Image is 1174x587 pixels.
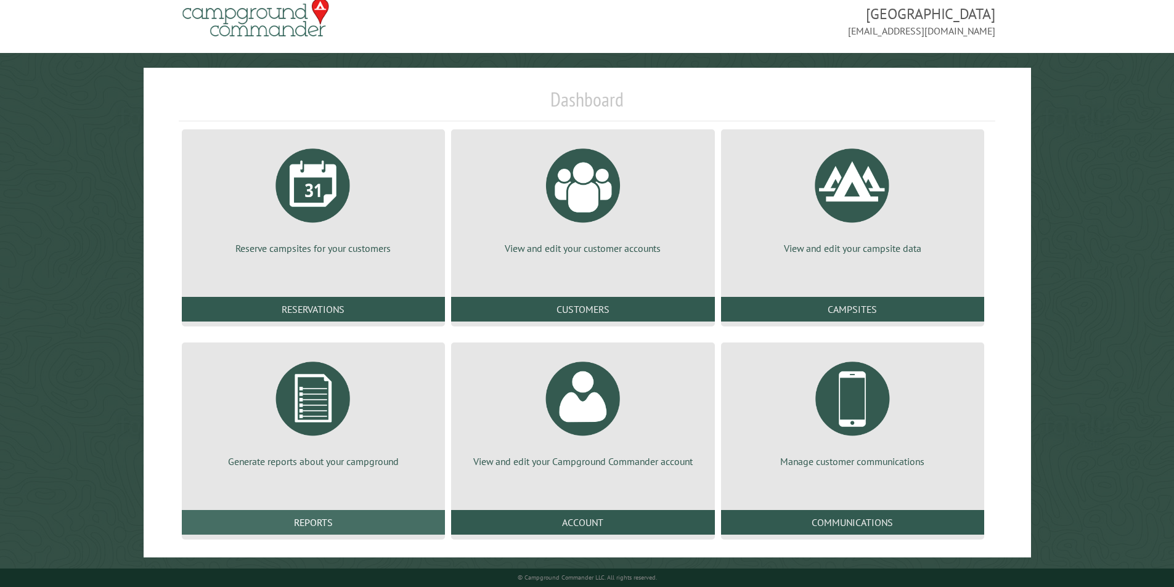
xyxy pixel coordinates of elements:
p: Generate reports about your campground [197,455,430,468]
p: View and edit your customer accounts [466,241,699,255]
a: Account [451,510,714,535]
h1: Dashboard [179,87,996,121]
span: [GEOGRAPHIC_DATA] [EMAIL_ADDRESS][DOMAIN_NAME] [587,4,996,38]
a: Reservations [182,297,445,322]
a: View and edit your campsite data [736,139,969,255]
a: Reserve campsites for your customers [197,139,430,255]
a: View and edit your Campground Commander account [466,352,699,468]
a: Communications [721,510,984,535]
a: View and edit your customer accounts [466,139,699,255]
p: View and edit your Campground Commander account [466,455,699,468]
a: Reports [182,510,445,535]
p: Manage customer communications [736,455,969,468]
a: Campsites [721,297,984,322]
small: © Campground Commander LLC. All rights reserved. [518,573,657,581]
a: Customers [451,297,714,322]
p: Reserve campsites for your customers [197,241,430,255]
a: Manage customer communications [736,352,969,468]
a: Generate reports about your campground [197,352,430,468]
p: View and edit your campsite data [736,241,969,255]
